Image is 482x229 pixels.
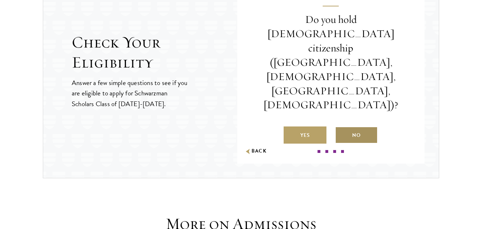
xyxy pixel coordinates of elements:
[244,148,267,155] button: Back
[72,33,237,73] h2: Check Your Eligibility
[284,126,326,144] label: Yes
[72,78,188,109] p: Answer a few simple questions to see if you are eligible to apply for Schwarzman Scholars Class o...
[335,126,378,144] label: No
[259,13,404,112] p: Do you hold [DEMOGRAPHIC_DATA] citizenship ([GEOGRAPHIC_DATA], [DEMOGRAPHIC_DATA], [GEOGRAPHIC_DA...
